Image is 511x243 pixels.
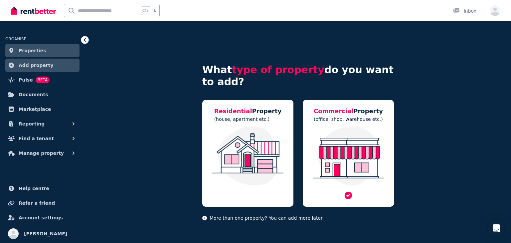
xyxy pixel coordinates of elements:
[19,134,54,142] span: Find a tenant
[19,120,45,128] span: Reporting
[5,44,80,57] a: Properties
[5,37,26,41] span: ORGANISE
[19,47,46,55] span: Properties
[5,103,80,116] a: Marketplace
[11,6,56,16] img: RentBetter
[5,88,80,101] a: Documents
[488,220,504,236] div: Open Intercom Messenger
[314,107,383,116] h5: Property
[214,108,252,115] span: Residential
[209,126,287,186] img: Residential Property
[314,108,353,115] span: Commercial
[141,6,151,15] span: Ctrl
[19,199,55,207] span: Refer a friend
[5,117,80,130] button: Reporting
[314,116,383,122] p: (office, shop, warehouse etc.)
[19,214,63,222] span: Account settings
[5,182,80,195] a: Help centre
[214,107,282,116] h5: Property
[154,8,156,13] span: k
[19,91,48,99] span: Documents
[5,59,80,72] a: Add property
[202,215,394,221] p: More than one property? You can add more later.
[5,73,80,87] a: PulseBETA
[19,76,33,84] span: Pulse
[24,230,67,238] span: [PERSON_NAME]
[232,64,324,76] span: type of property
[19,184,49,192] span: Help centre
[5,132,80,145] button: Find a tenant
[19,105,51,113] span: Marketplace
[5,211,80,224] a: Account settings
[5,146,80,160] button: Manage property
[19,149,64,157] span: Manage property
[19,61,54,69] span: Add property
[5,196,80,210] a: Refer a friend
[214,116,282,122] p: (house, apartment etc.)
[202,64,394,88] h4: What do you want to add?
[453,8,476,14] div: Inbox
[309,126,387,186] img: Commercial Property
[36,77,50,83] span: BETA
